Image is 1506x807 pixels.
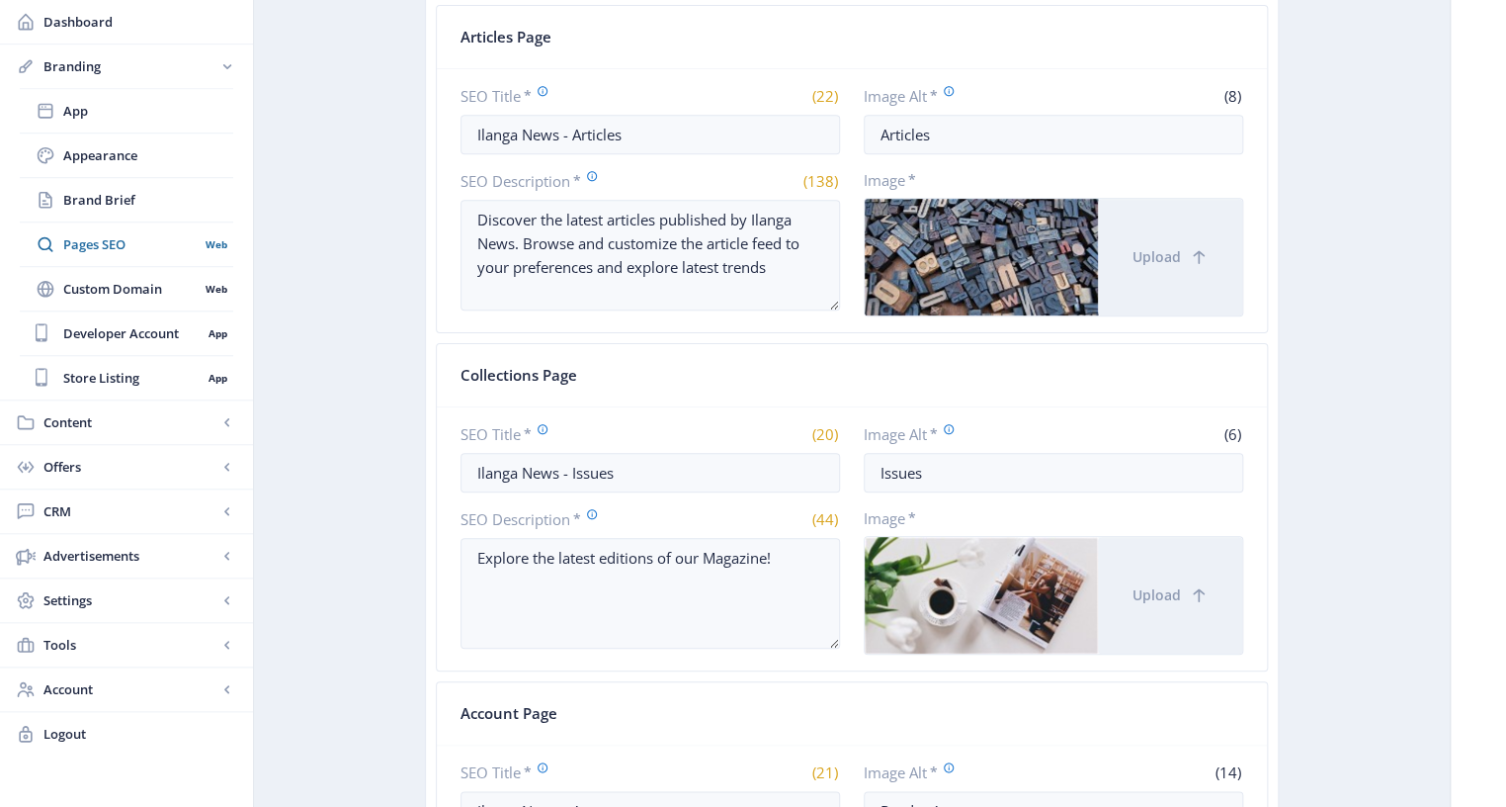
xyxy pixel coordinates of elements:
label: SEO Title [460,85,642,107]
input: Enter SEO Title [460,115,840,154]
label: Image [864,508,1227,528]
span: Logout [43,724,237,744]
a: App [20,89,233,133]
nb-badge: Web [199,279,233,299]
label: Image Alt [864,423,1046,445]
span: (8) [1221,86,1243,106]
span: Brand Brief [63,190,233,210]
span: (138) [800,171,840,191]
span: (6) [1221,424,1243,444]
span: Content [43,412,217,432]
span: Upload [1132,249,1181,265]
span: Tools [43,635,217,655]
a: Appearance [20,134,233,177]
a: Pages SEOWeb [20,223,233,266]
div: Articles Page [460,22,1243,52]
span: Upload [1132,587,1181,603]
a: Developer AccountApp [20,312,233,355]
span: CRM [43,501,217,521]
a: Custom DomainWeb [20,267,233,311]
button: Upload [1098,537,1242,654]
span: Advertisements [43,546,217,566]
span: Developer Account [63,323,202,343]
span: Account [43,679,217,699]
button: Upload [1098,199,1242,315]
span: App [63,101,233,121]
span: Appearance [63,145,233,165]
label: SEO Description [460,170,642,192]
span: Offers [43,457,217,477]
span: (22) [809,86,840,106]
label: SEO Description [460,508,642,530]
nb-badge: Web [199,234,233,254]
span: Custom Domain [63,279,199,299]
input: Enter SEO Title [460,453,840,493]
span: (44) [809,509,840,529]
input: Enter Image Alt Text [864,453,1243,493]
label: Image [864,170,1227,190]
input: Enter Image Alt Text [864,115,1243,154]
span: Settings [43,590,217,610]
span: Branding [43,56,217,76]
a: Store ListingApp [20,356,233,400]
span: (21) [809,762,840,782]
div: Collections Page [460,360,1243,391]
label: SEO Title [460,762,642,783]
span: (20) [809,424,840,444]
span: Store Listing [63,368,202,388]
span: Dashboard [43,12,237,32]
nb-badge: App [202,323,233,343]
a: Brand Brief [20,178,233,222]
div: Account Page [460,698,1243,729]
span: Pages SEO [63,234,199,254]
label: Image Alt [864,762,1046,783]
label: Image Alt [864,85,1046,107]
label: SEO Title [460,423,642,445]
nb-badge: App [202,368,233,388]
span: (14) [1213,762,1243,782]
